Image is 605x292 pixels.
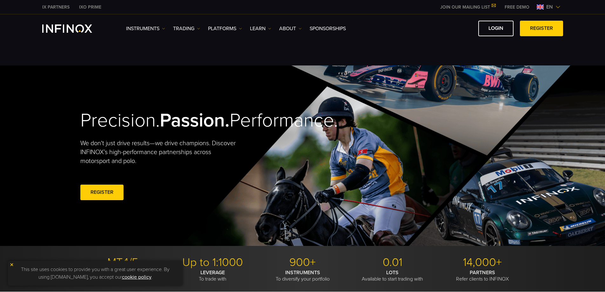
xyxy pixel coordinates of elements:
[74,4,106,10] a: INFINOX
[350,255,435,269] p: 0.01
[260,255,345,269] p: 900+
[250,25,271,32] a: Learn
[470,269,495,276] strong: PARTNERS
[435,4,500,10] a: JOIN OUR MAILING LIST
[208,25,242,32] a: PLATFORMS
[160,109,230,132] strong: Passion.
[10,262,14,267] img: yellow close icon
[200,269,225,276] strong: LEVERAGE
[285,269,320,276] strong: INSTRUMENTS
[310,25,346,32] a: SPONSORSHIPS
[80,255,165,269] p: MT4/5
[440,255,525,269] p: 14,000+
[478,21,514,36] a: LOGIN
[350,269,435,282] p: Available to start trading with
[170,269,255,282] p: To trade with
[386,269,399,276] strong: LOTS
[440,269,525,282] p: Refer clients to INFINOX
[520,21,563,36] a: REGISTER
[42,24,107,33] a: INFINOX Logo
[80,109,280,132] h2: Precision. Performance.
[544,3,555,11] span: en
[80,185,124,200] a: REGISTER
[260,269,345,282] p: To diversify your portfolio
[80,139,240,166] p: We don't just drive results—we drive champions. Discover INFINOX’s high-performance partnerships ...
[500,4,534,10] a: INFINOX MENU
[170,255,255,269] p: Up to 1:1000
[173,25,200,32] a: TRADING
[11,264,179,282] p: This site uses cookies to provide you with a great user experience. By using [DOMAIN_NAME], you a...
[37,4,74,10] a: INFINOX
[126,25,165,32] a: Instruments
[279,25,302,32] a: ABOUT
[122,274,151,280] a: cookie policy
